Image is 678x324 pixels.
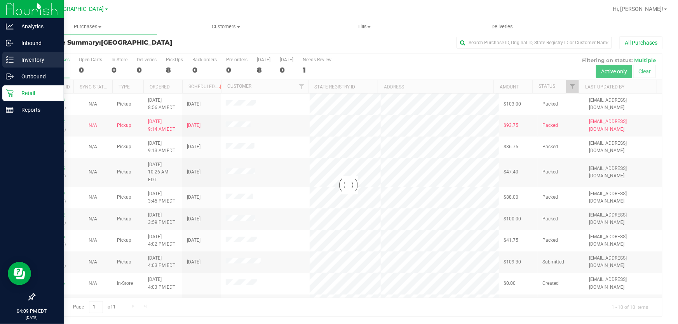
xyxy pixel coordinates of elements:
[6,39,14,47] inline-svg: Inbound
[433,19,572,35] a: Deliveries
[6,89,14,97] inline-svg: Retail
[3,308,60,315] p: 04:09 PM EDT
[613,6,663,12] span: Hi, [PERSON_NAME]!
[481,23,524,30] span: Deliveries
[6,56,14,64] inline-svg: Inventory
[457,37,612,49] input: Search Purchase ID, Original ID, State Registry ID or Customer Name...
[6,23,14,30] inline-svg: Analytics
[14,38,60,48] p: Inbound
[14,105,60,114] p: Reports
[3,315,60,321] p: [DATE]
[34,39,244,46] h3: Purchase Summary:
[19,19,157,35] a: Purchases
[8,262,31,285] iframe: Resource center
[6,106,14,114] inline-svg: Reports
[14,22,60,31] p: Analytics
[295,19,433,35] a: Tills
[101,39,172,46] span: [GEOGRAPHIC_DATA]
[295,23,433,30] span: Tills
[620,36,662,49] button: All Purchases
[19,23,157,30] span: Purchases
[157,23,295,30] span: Customers
[14,72,60,81] p: Outbound
[6,73,14,80] inline-svg: Outbound
[14,88,60,98] p: Retail
[14,55,60,64] p: Inventory
[51,6,104,12] span: [GEOGRAPHIC_DATA]
[157,19,295,35] a: Customers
